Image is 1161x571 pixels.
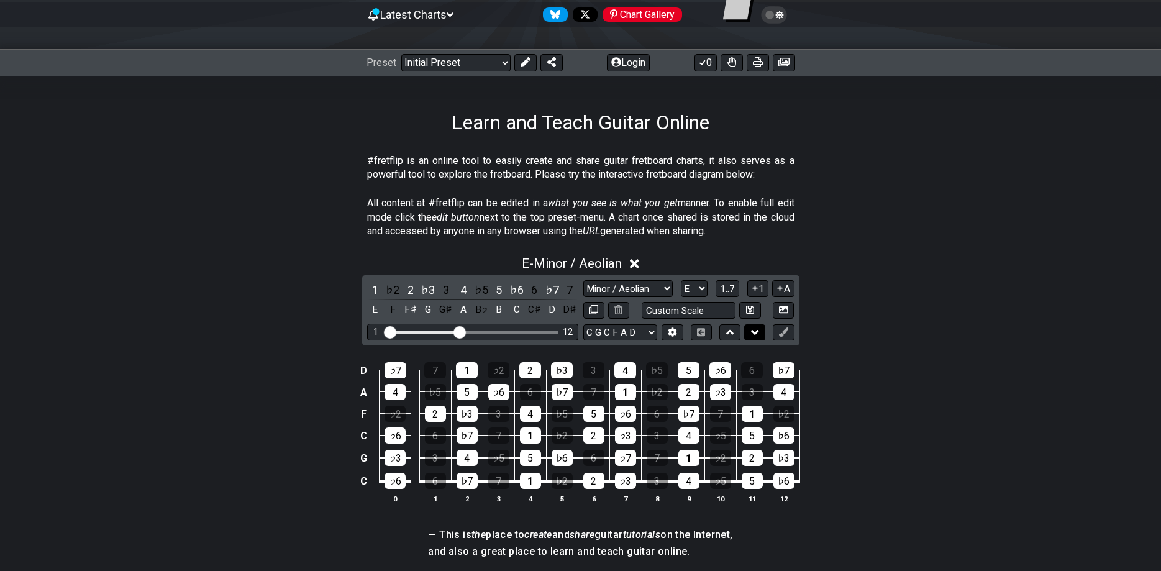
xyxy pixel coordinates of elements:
div: toggle pitch class [385,301,401,318]
div: ♭6 [773,473,794,489]
h4: and also a great place to learn and teach guitar online. [428,545,732,559]
div: 3 [647,427,668,444]
div: ♭6 [488,384,509,400]
div: toggle pitch class [403,301,419,318]
div: 4 [520,406,541,422]
button: Login [607,54,650,71]
div: toggle pitch class [526,301,542,318]
button: Toggle Dexterity for all fretkits [721,54,743,71]
th: 0 [380,492,411,505]
button: Edit Tuning [662,324,683,341]
div: 3 [425,450,446,466]
div: ♭6 [773,427,794,444]
div: toggle scale degree [473,281,489,298]
div: toggle pitch class [420,301,436,318]
div: ♭7 [457,473,478,489]
div: 7 [488,427,509,444]
select: Preset [401,54,511,71]
div: 7 [583,384,604,400]
th: 8 [641,492,673,505]
span: 1..7 [720,283,735,295]
div: 12 [563,327,573,337]
th: 12 [768,492,799,505]
div: ♭5 [710,473,731,489]
div: ♭5 [710,427,731,444]
div: ♭7 [457,427,478,444]
td: C [356,425,371,447]
button: Move up [719,324,740,341]
div: 1 [456,362,478,378]
div: 4 [773,384,794,400]
select: Scale [583,280,673,297]
th: 11 [736,492,768,505]
button: First click edit preset to enable marker editing [773,324,794,341]
div: 6 [425,473,446,489]
div: ♭7 [552,384,573,400]
div: ♭3 [710,384,731,400]
em: URL [583,225,600,237]
button: Toggle horizontal chord view [691,324,712,341]
th: 6 [578,492,609,505]
div: 4 [385,384,406,400]
td: G [356,447,371,470]
div: toggle pitch class [455,301,471,318]
div: ♭2 [385,406,406,422]
div: 4 [457,450,478,466]
button: Share Preset [540,54,563,71]
div: ♭2 [488,362,509,378]
div: ♭5 [425,384,446,400]
th: 9 [673,492,704,505]
em: tutorials [623,529,661,541]
th: 2 [451,492,483,505]
th: 1 [419,492,451,505]
div: ♭7 [678,406,699,422]
div: 5 [457,384,478,400]
div: toggle pitch class [491,301,507,318]
a: Follow #fretflip at X [568,7,598,22]
div: toggle pitch class [367,301,383,318]
th: 5 [546,492,578,505]
div: 2 [425,406,446,422]
button: Move down [744,324,765,341]
div: ♭3 [457,406,478,422]
div: ♭3 [551,362,573,378]
div: 6 [425,427,446,444]
div: ♭2 [647,384,668,400]
div: 7 [710,406,731,422]
div: toggle scale degree [544,281,560,298]
div: 1 [520,473,541,489]
div: toggle scale degree [420,281,436,298]
div: 3 [742,384,763,400]
div: 6 [583,450,604,466]
h4: — This is place to and guitar on the Internet, [428,528,732,542]
span: Preset [367,57,396,68]
div: ♭6 [385,427,406,444]
div: 2 [583,473,604,489]
div: ♭5 [552,406,573,422]
div: ♭6 [709,362,731,378]
div: 7 [647,450,668,466]
div: toggle scale degree [403,281,419,298]
em: edit button [432,211,480,223]
h1: Learn and Teach Guitar Online [452,111,709,134]
td: F [356,403,371,425]
span: Latest Charts [380,8,447,21]
button: Create Image [773,302,794,319]
div: 3 [647,473,668,489]
div: ♭7 [615,450,636,466]
div: ♭5 [646,362,668,378]
div: ♭3 [615,427,636,444]
div: toggle scale degree [491,281,507,298]
button: 0 [694,54,717,71]
div: 1 [373,327,378,337]
div: toggle pitch class [544,301,560,318]
button: 1..7 [716,280,739,297]
div: 4 [614,362,636,378]
div: 3 [583,362,604,378]
div: 6 [520,384,541,400]
em: what you see is what you get [548,197,678,209]
div: ♭5 [488,450,509,466]
em: share [570,529,594,541]
button: 1 [747,280,768,297]
div: ♭6 [615,406,636,422]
